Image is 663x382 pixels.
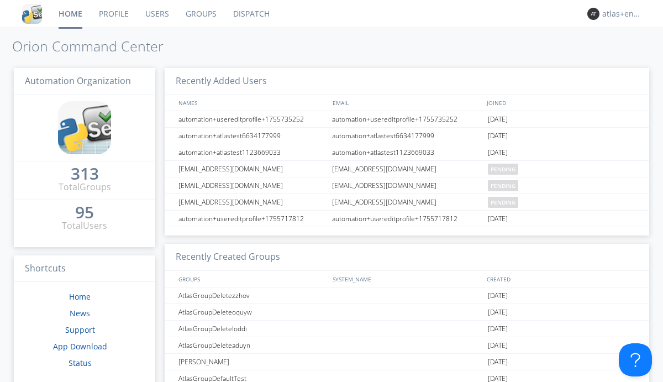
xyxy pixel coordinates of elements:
[176,111,329,127] div: automation+usereditprofile+1755735252
[165,161,649,177] a: [EMAIL_ADDRESS][DOMAIN_NAME][EMAIL_ADDRESS][DOMAIN_NAME]pending
[165,211,649,227] a: automation+usereditprofile+1755717812automation+usereditprofile+1755717812[DATE]
[488,111,508,128] span: [DATE]
[58,101,111,154] img: cddb5a64eb264b2086981ab96f4c1ba7
[488,211,508,227] span: [DATE]
[587,8,599,20] img: 373638.png
[25,75,131,87] span: Automation Organization
[488,337,508,354] span: [DATE]
[176,337,329,353] div: AtlasGroupDeleteaduyn
[488,287,508,304] span: [DATE]
[176,211,329,227] div: automation+usereditprofile+1755717812
[329,194,485,210] div: [EMAIL_ADDRESS][DOMAIN_NAME]
[165,287,649,304] a: AtlasGroupDeletezzhov[DATE]
[488,144,508,161] span: [DATE]
[176,271,327,287] div: GROUPS
[22,4,42,24] img: cddb5a64eb264b2086981ab96f4c1ba7
[165,144,649,161] a: automation+atlastest1123669033automation+atlastest1123669033[DATE]
[330,95,484,111] div: EMAIL
[62,219,107,232] div: Total Users
[488,180,518,191] span: pending
[165,244,649,271] h3: Recently Created Groups
[329,128,485,144] div: automation+atlastest6634177999
[488,128,508,144] span: [DATE]
[165,177,649,194] a: [EMAIL_ADDRESS][DOMAIN_NAME][EMAIL_ADDRESS][DOMAIN_NAME]pending
[165,111,649,128] a: automation+usereditprofile+1755735252automation+usereditprofile+1755735252[DATE]
[484,95,639,111] div: JOINED
[165,128,649,144] a: automation+atlastest6634177999automation+atlastest6634177999[DATE]
[176,161,329,177] div: [EMAIL_ADDRESS][DOMAIN_NAME]
[330,271,484,287] div: SYSTEM_NAME
[176,95,327,111] div: NAMES
[484,271,639,287] div: CREATED
[71,168,99,181] a: 313
[176,194,329,210] div: [EMAIL_ADDRESS][DOMAIN_NAME]
[69,291,91,302] a: Home
[488,197,518,208] span: pending
[65,325,95,335] a: Support
[619,343,652,376] iframe: Toggle Customer Support
[165,354,649,370] a: [PERSON_NAME][DATE]
[165,194,649,211] a: [EMAIL_ADDRESS][DOMAIN_NAME][EMAIL_ADDRESS][DOMAIN_NAME]pending
[59,181,111,193] div: Total Groups
[176,144,329,160] div: automation+atlastest1123669033
[75,207,94,218] div: 95
[602,8,644,19] div: atlas+english0001
[488,164,518,175] span: pending
[14,255,155,282] h3: Shortcuts
[70,308,90,318] a: News
[329,161,485,177] div: [EMAIL_ADDRESS][DOMAIN_NAME]
[69,358,92,368] a: Status
[165,68,649,95] h3: Recently Added Users
[165,321,649,337] a: AtlasGroupDeleteloddi[DATE]
[329,111,485,127] div: automation+usereditprofile+1755735252
[329,177,485,193] div: [EMAIL_ADDRESS][DOMAIN_NAME]
[71,168,99,179] div: 313
[75,207,94,219] a: 95
[488,321,508,337] span: [DATE]
[329,144,485,160] div: automation+atlastest1123669033
[165,337,649,354] a: AtlasGroupDeleteaduyn[DATE]
[53,341,107,352] a: App Download
[176,304,329,320] div: AtlasGroupDeleteoquyw
[165,304,649,321] a: AtlasGroupDeleteoquyw[DATE]
[329,211,485,227] div: automation+usereditprofile+1755717812
[176,321,329,337] div: AtlasGroupDeleteloddi
[176,287,329,303] div: AtlasGroupDeletezzhov
[176,354,329,370] div: [PERSON_NAME]
[488,304,508,321] span: [DATE]
[176,128,329,144] div: automation+atlastest6634177999
[488,354,508,370] span: [DATE]
[176,177,329,193] div: [EMAIL_ADDRESS][DOMAIN_NAME]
